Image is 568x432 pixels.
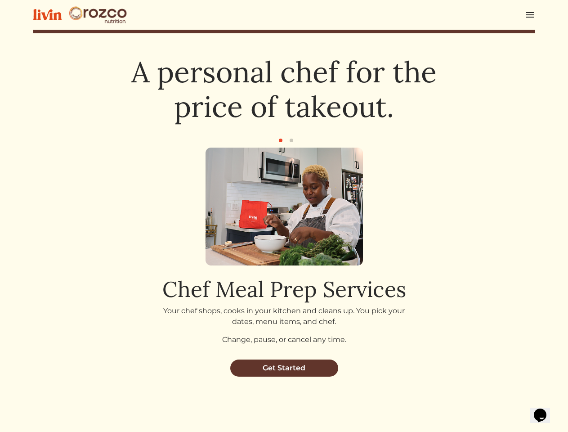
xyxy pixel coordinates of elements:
img: menu_hamburger-cb6d353cf0ecd9f46ceae1c99ecbeb4a00e71ca567a856bd81f57e9d8c17bb26.svg [524,9,535,20]
img: livin-logo-a0d97d1a881af30f6274990eb6222085a2533c92bbd1e4f22c21b4f0d0e3210c.svg [33,9,62,20]
img: Orozco Nutrition [69,6,127,24]
h1: A personal chef for the price of takeout. [96,55,472,124]
a: Get Started [230,360,338,377]
h2: Chef Meal Prep Services [154,276,414,302]
p: Your chef shops, cooks in your kitchen and cleans up. You pick your dates, menu items, and chef. [154,306,414,327]
iframe: chat widget [530,396,559,423]
img: get_started_1-0a65ebd32e7c329797e27adf41642e3aafd0a893fca442ac9c35c8b44ad508ba.png [206,148,363,265]
p: Change, pause, or cancel any time. [154,334,414,345]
